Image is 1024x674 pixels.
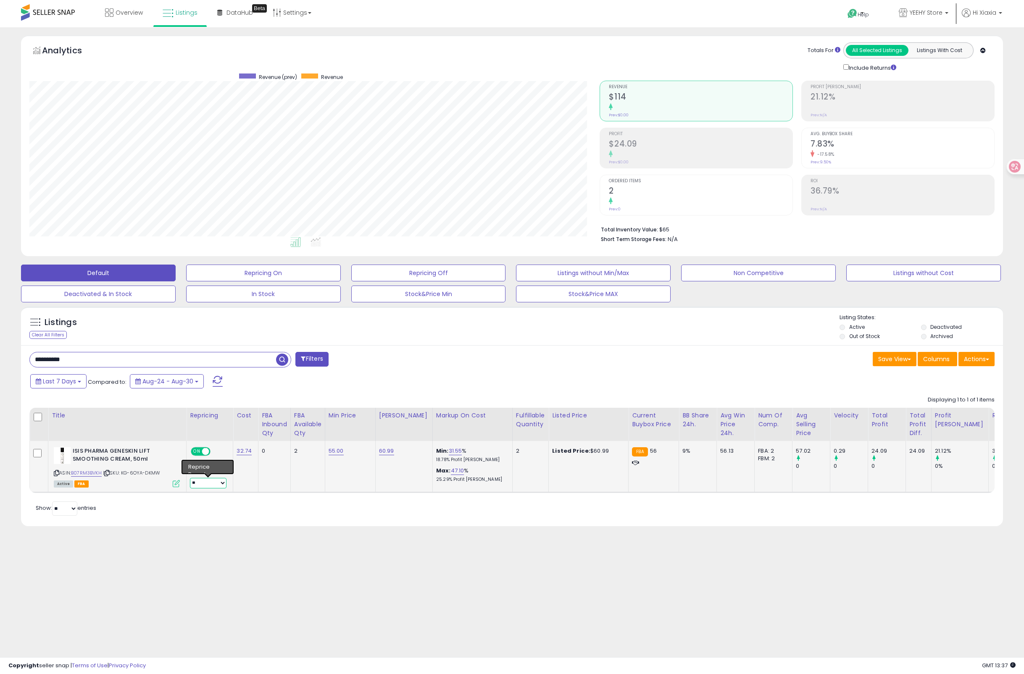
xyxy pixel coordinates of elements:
div: Repricing [190,411,229,420]
button: Columns [918,352,957,366]
div: 0 [796,462,830,470]
span: Aug-24 - Aug-30 [142,377,193,386]
span: Hi Xiaxia [973,8,996,17]
button: Deactivated & In Stock [21,286,176,302]
div: 57.02 [796,447,830,455]
div: Min Price [329,411,372,420]
div: % [436,447,506,463]
div: $60.99 [552,447,622,455]
span: Revenue [321,73,343,81]
span: Overview [116,8,143,17]
div: Clear All Filters [29,331,67,339]
span: ON [192,448,202,455]
button: Listings without Min/Max [516,265,671,281]
a: B07RM3BVKH [71,469,102,477]
div: 9% [682,447,710,455]
span: Help [858,11,869,18]
span: YEEHY Store [910,8,942,17]
label: Out of Stock [849,333,880,340]
small: Prev: 0 [609,207,621,212]
div: Velocity [834,411,864,420]
div: FBM: 2 [758,455,786,462]
span: Show: entries [36,504,96,512]
h2: 21.12% [811,92,994,103]
small: Prev: N/A [811,113,827,118]
span: Compared to: [88,378,126,386]
span: All listings currently available for purchase on Amazon [54,480,73,488]
span: N/A [668,235,678,243]
div: FBA inbound Qty [262,411,287,438]
span: DataHub [226,8,253,17]
a: Hi Xiaxia [962,8,1002,27]
h2: $114 [609,92,792,103]
div: FBA: 2 [758,447,786,455]
div: Avg Win Price 24h. [720,411,751,438]
div: Amazon AI [190,460,219,468]
b: Short Term Storage Fees: [601,236,666,243]
div: ROI [992,411,1023,420]
th: The percentage added to the cost of goods (COGS) that forms the calculator for Min & Max prices. [432,408,512,441]
button: Last 7 Days [30,374,87,388]
span: Columns [923,355,950,363]
span: Profit [PERSON_NAME] [811,85,994,89]
div: Total Profit [871,411,902,429]
span: Revenue (prev) [259,73,297,81]
b: ISIS PHARMA GENESKIN LIFT SMOOTHING CREAM, 50ml [73,447,175,465]
span: OFF [209,448,223,455]
button: Repricing Off [351,265,506,281]
div: FBA Available Qty [294,411,321,438]
button: Save View [873,352,916,366]
div: 0.29 [834,447,868,455]
button: All Selected Listings [846,45,908,56]
span: Listings [176,8,197,17]
div: % [436,467,506,483]
h5: Analytics [42,45,98,58]
a: 60.99 [379,447,394,455]
label: Archived [930,333,953,340]
span: Ordered Items [609,179,792,184]
small: Prev: $0.00 [609,113,629,118]
h2: 36.79% [811,186,994,197]
div: Listed Price [552,411,625,420]
div: Fulfillable Quantity [516,411,545,429]
b: Min: [436,447,449,455]
div: ASIN: [54,447,180,486]
button: Stock&Price Min [351,286,506,302]
div: 0 [262,447,284,455]
div: Displaying 1 to 1 of 1 items [928,396,995,404]
button: Default [21,265,176,281]
span: 56 [650,447,657,455]
div: BB Share 24h. [682,411,713,429]
div: [PERSON_NAME] [379,411,429,420]
button: Filters [295,352,328,367]
small: Prev: $0.00 [609,160,629,165]
div: 0% [935,462,988,470]
a: Help [841,2,885,27]
label: Deactivated [930,323,962,330]
span: ROI [811,179,994,184]
span: Last 7 Days [43,377,76,386]
div: Num of Comp. [758,411,789,429]
b: Total Inventory Value: [601,226,658,233]
p: Listing States: [840,314,1003,322]
div: Title [52,411,183,420]
span: Avg. Buybox Share [811,132,994,136]
button: Listings With Cost [908,45,971,56]
div: Markup on Cost [436,411,509,420]
div: Preset: [190,469,226,488]
h2: 7.83% [811,139,994,150]
small: Prev: N/A [811,207,827,212]
button: Non Competitive [681,265,836,281]
div: 0 [871,462,906,470]
button: Repricing On [186,265,341,281]
span: Revenue [609,85,792,89]
p: 18.78% Profit [PERSON_NAME] [436,457,506,463]
b: Listed Price: [552,447,590,455]
b: Max: [436,467,451,475]
small: -17.58% [814,151,834,157]
div: Total Profit Diff. [909,411,928,438]
button: Aug-24 - Aug-30 [130,374,204,388]
div: 2 [294,447,319,455]
h2: 2 [609,186,792,197]
div: Include Returns [837,63,906,72]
